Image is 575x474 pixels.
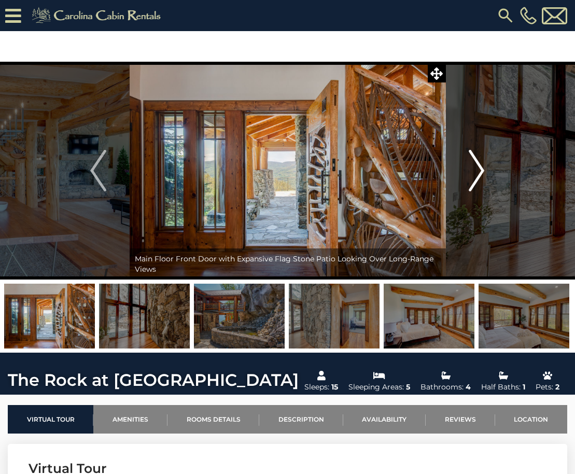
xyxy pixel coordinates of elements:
a: Reviews [426,405,495,434]
img: search-regular.svg [496,6,515,25]
img: 164245579 [479,284,569,348]
a: Description [259,405,343,434]
img: 164245560 [99,284,190,348]
a: Location [495,405,567,434]
img: arrow [469,150,484,191]
div: Main Floor Front Door with Expansive Flag Stone Patio Looking Over Long-Range Views [130,248,446,280]
img: 164245576 [289,284,380,348]
img: 164245650 [194,284,285,348]
img: 164245577 [384,284,474,348]
a: Amenities [93,405,167,434]
img: Khaki-logo.png [26,5,170,26]
a: Rooms Details [167,405,259,434]
a: [PHONE_NUMBER] [517,7,539,24]
a: Availability [343,405,426,434]
button: Previous [67,62,129,280]
img: arrow [90,150,106,191]
button: Next [445,62,508,280]
img: 164245559 [4,284,95,348]
a: Virtual Tour [8,405,93,434]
